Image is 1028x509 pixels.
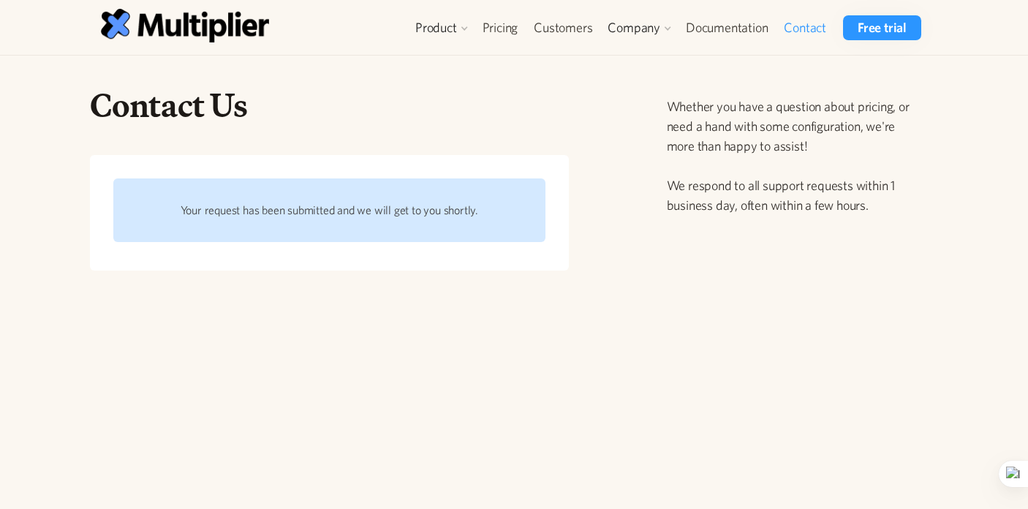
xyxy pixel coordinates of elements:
a: Free trial [843,15,921,40]
p: Whether you have a question about pricing, or need a hand with some configuration, we're more tha... [667,97,924,215]
a: Documentation [678,15,776,40]
div: Company [608,19,660,37]
a: Customers [526,15,600,40]
a: Contact [776,15,834,40]
div: Your request has been submitted and we will get to you shortly. [137,202,522,218]
a: Pricing [475,15,526,40]
div: Contact Form success [113,178,545,241]
div: Product [415,19,457,37]
div: Company [600,15,678,40]
div: Product [408,15,475,40]
h1: Contact Us [90,85,569,126]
